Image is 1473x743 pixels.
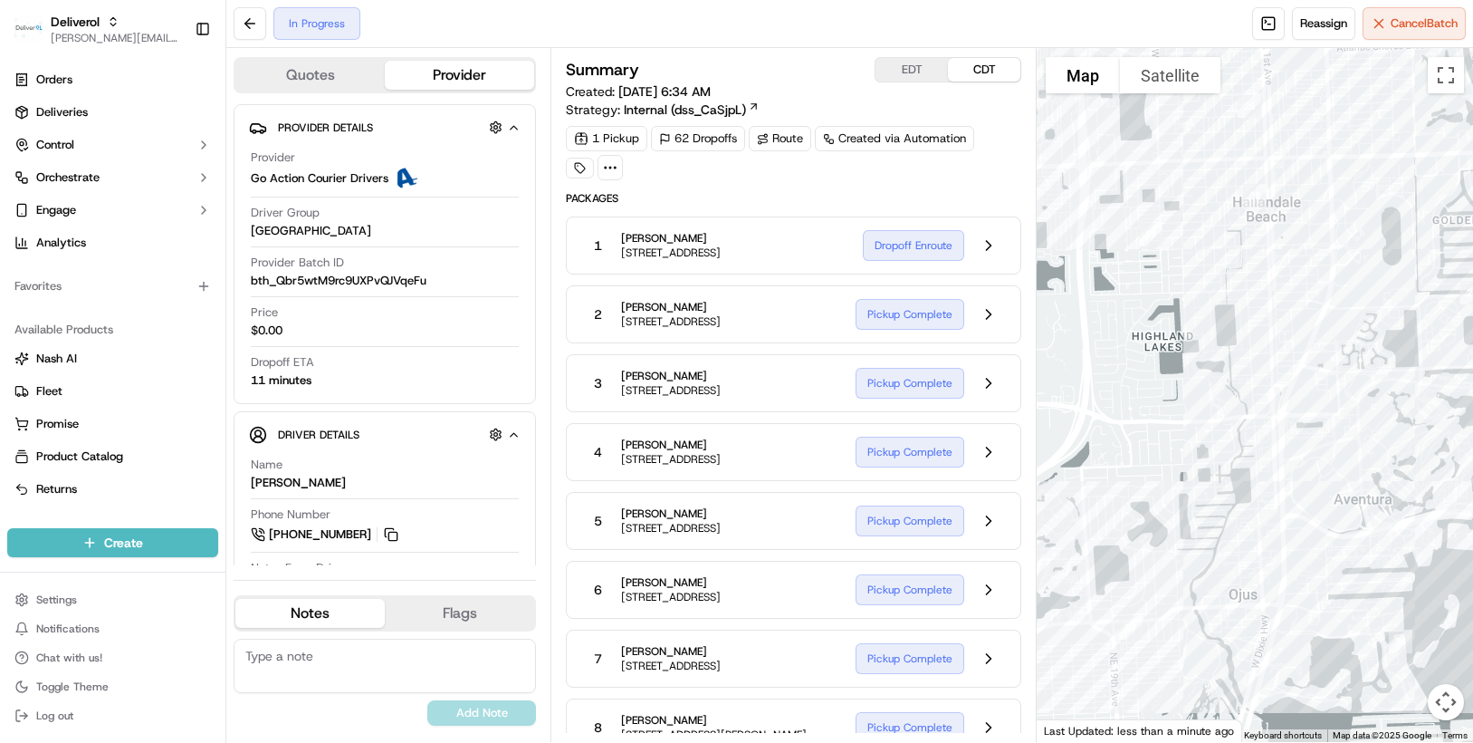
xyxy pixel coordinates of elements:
a: Nash AI [14,351,211,367]
span: 7:55 AM [160,330,205,344]
span: Fleet [36,383,62,400]
a: Promise [14,416,211,432]
button: Map camera controls [1428,684,1464,720]
a: Orders [7,65,218,94]
button: Orchestrate [7,163,218,192]
span: Internal (dss_CaSjpL) [624,101,746,119]
span: Created: [566,82,711,101]
span: Provider Batch ID [251,255,344,271]
img: ActionCourier.png [396,168,417,189]
span: Knowledge Base [36,405,139,423]
span: [PERSON_NAME] [621,713,807,728]
span: Engage [36,202,76,218]
span: Dropoff ETA [251,354,314,371]
button: CDT [948,58,1020,82]
button: CancelBatch [1363,7,1466,40]
span: Provider [251,150,295,166]
span: [PERSON_NAME] [621,300,721,314]
p: Welcome 👋 [18,72,330,101]
img: Grace Nketiah [18,313,47,342]
div: Favorites [7,272,218,301]
button: Chat with us! [7,645,218,671]
button: Toggle Theme [7,674,218,700]
button: DeliverolDeliverol[PERSON_NAME][EMAIL_ADDRESS][PERSON_NAME][DOMAIN_NAME] [7,7,187,51]
span: Deliverol [51,13,100,31]
button: Provider [385,61,534,90]
span: 4 [594,443,602,461]
div: Start new chat [81,173,297,191]
a: Internal (dss_CaSjpL) [624,101,760,119]
span: bth_Qbr5wtM9rc9UXPvQJVqeFu [251,273,426,289]
span: Price [251,304,278,321]
span: [PERSON_NAME] [621,507,721,521]
span: [PERSON_NAME] [621,231,721,246]
span: Control [36,137,74,153]
span: Reassign [1300,15,1347,32]
span: [STREET_ADDRESS] [621,452,721,467]
button: Keyboard shortcuts [1244,729,1322,742]
span: Nash AI [36,351,77,367]
a: 📗Knowledge Base [11,398,146,430]
button: Nash AI [7,344,218,373]
a: Fleet [14,383,211,400]
button: Show street map [1046,57,1120,93]
span: [PERSON_NAME] [621,575,721,590]
span: Orders [36,72,72,88]
div: 💻 [153,407,167,421]
span: [GEOGRAPHIC_DATA] [251,223,371,239]
div: Route [749,126,811,151]
span: [PERSON_NAME][EMAIL_ADDRESS][PERSON_NAME][DOMAIN_NAME] [51,31,180,45]
span: [PHONE_NUMBER] [269,526,371,543]
div: 28 [1236,177,1274,215]
img: Charles Folsom [18,264,47,293]
div: 📗 [18,407,33,421]
img: 4920774857489_3d7f54699973ba98c624_72.jpg [38,173,71,206]
span: [PERSON_NAME] [56,330,147,344]
span: [PERSON_NAME] [621,438,721,452]
button: Returns [7,475,218,504]
span: Name [251,457,282,473]
span: Settings [36,593,77,607]
span: Go Action Courier Drivers [251,170,388,187]
span: API Documentation [171,405,291,423]
span: Driver Group [251,205,320,221]
span: Returns [36,481,77,497]
button: Promise [7,410,218,439]
button: EDT [875,58,948,82]
a: [PHONE_NUMBER] [251,525,401,545]
button: Start new chat [308,179,330,200]
button: Product Catalog [7,442,218,471]
span: Notes From Driver [251,560,349,576]
a: Returns [14,481,211,497]
span: 5 [594,512,602,530]
span: [STREET_ADDRESS] [621,521,721,536]
button: Quotes [235,61,385,90]
span: [STREET_ADDRESS] [621,590,721,604]
span: • [150,330,157,344]
img: 1736555255976-a54dd68f-1ca7-489b-9aae-adbdc363a1c4 [36,331,51,345]
span: Pylon [180,449,219,463]
span: Notifications [36,622,100,636]
span: 1 [594,236,602,255]
span: [STREET_ADDRESS] [621,314,721,329]
button: Flags [385,599,534,628]
div: Strategy: [566,101,760,119]
img: 1736555255976-a54dd68f-1ca7-489b-9aae-adbdc363a1c4 [18,173,51,206]
h3: Summary [566,62,639,78]
span: [STREET_ADDRESS] [621,659,721,673]
span: $0.00 [251,323,282,339]
span: 2 [594,305,602,323]
a: Created via Automation [815,126,974,151]
button: Notifications [7,616,218,642]
button: Control [7,130,218,159]
div: 37 [1112,609,1150,647]
div: 62 Dropoffs [651,126,745,151]
span: 3 [594,374,602,392]
img: Google [1041,719,1101,742]
span: 7 [594,650,602,668]
a: Product Catalog [14,449,211,465]
div: Last Updated: less than a minute ago [1037,719,1242,742]
div: 1 Pickup [566,126,647,151]
button: Engage [7,196,218,225]
span: [PERSON_NAME] [621,369,721,383]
